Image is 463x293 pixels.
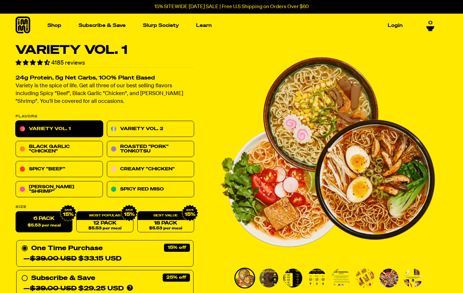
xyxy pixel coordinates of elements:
[379,268,399,288] li: Go to slide 7
[331,268,351,288] li: Go to slide 5
[194,20,214,31] a: Learn
[16,60,51,66] span: 4.55 stars
[21,243,188,264] div: One Time Purchase
[283,269,302,287] img: Variety Vol. 1
[107,161,194,177] a: Creamy "Chicken"
[307,268,327,288] li: Go to slide 4
[120,205,137,222] img: IMG_9632.png
[355,268,375,288] li: Go to slide 6
[16,212,72,233] label: 6 Pack
[16,115,194,118] p: Flavors
[385,20,405,31] a: Login
[76,20,128,31] a: Subscribe & Save
[16,205,194,209] label: Size
[88,226,121,231] span: $5.53 per meal
[16,121,103,137] a: Variety Vol. 1
[16,82,194,106] p: Variety is the spice of life. Get all three of our best selling flavors including Spicy "Beef", B...
[30,286,77,292] del: $39.00 USD
[16,161,103,177] a: Spicy "Beef"
[219,44,435,260] li: 1 of 8
[428,20,432,26] span: 0
[332,269,350,287] img: Variety Vol. 1
[45,20,64,31] a: Shop
[149,226,182,231] span: $5.53 per meal
[234,268,255,288] li: Go to slide 1
[16,141,103,157] a: Black Garlic "Chicken"
[259,269,278,287] img: Variety Vol. 1
[426,20,434,31] a: 0
[140,20,181,31] a: Slurp Society
[181,205,198,222] img: IMG_9632.png
[45,14,405,37] nav: Main navigation
[154,4,309,10] p: 15% SITEWIDE [DATE] SALE | Free U.S Shipping on Orders Over $60
[219,44,435,260] img: Variety Vol. 1
[28,224,61,228] span: $5.53 per meal
[137,212,194,233] a: 18 Pack$5.53 per meal
[76,212,133,233] a: 12 Pack$5.53 per meal
[30,256,77,262] del: $39.00 USD
[403,268,423,288] li: Go to slide 8
[107,141,194,157] a: Roasted "Pork" Tonkotsu
[219,44,435,260] div: PDP main carousel
[31,273,95,284] div: Subscribe & Save
[219,268,435,288] div: PDP main carousel thumbnails
[380,269,398,287] img: Variety Vol. 1
[282,268,303,288] li: Go to slide 3
[16,44,194,56] h1: Variety Vol. 1
[404,269,422,287] img: Variety Vol. 1
[16,181,103,198] a: [PERSON_NAME] "Shrimp"
[258,268,279,288] li: Go to slide 2
[235,269,254,287] img: Variety Vol. 1
[60,205,77,222] img: IMG_9632.png
[307,269,326,287] img: Variety Vol. 1
[23,254,121,264] div: — $33.15 USD
[356,269,374,287] img: Variety Vol. 1
[107,181,194,198] a: Spicy Red Miso
[107,121,194,137] a: Variety Vol. 2
[16,76,194,81] h2: 24g Protein, 5g Net Carbs, 100% Plant Based
[51,60,85,66] span: 4185 reviews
